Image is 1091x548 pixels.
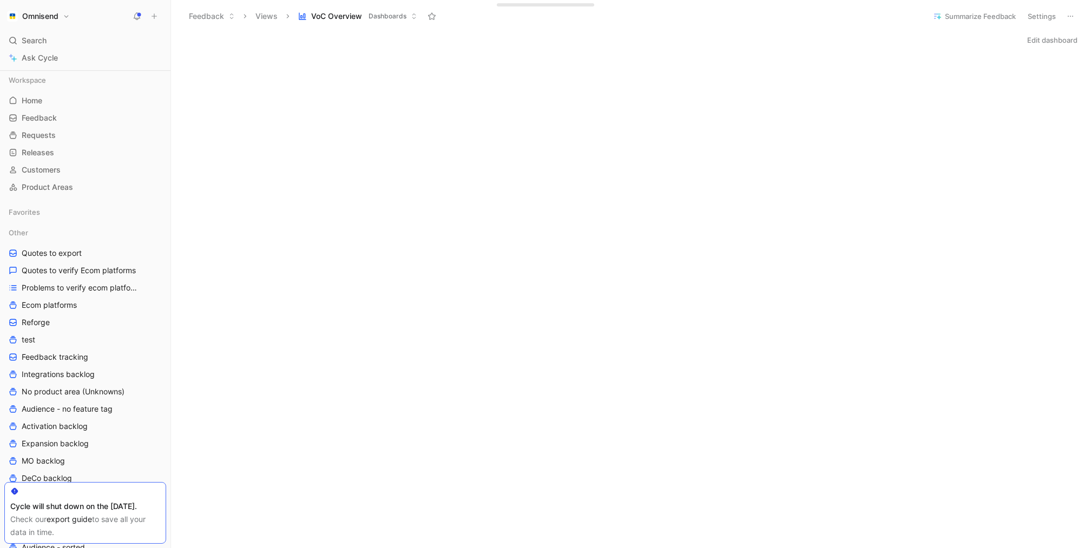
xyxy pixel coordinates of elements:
[4,127,166,143] a: Requests
[4,72,166,88] div: Workspace
[10,513,160,539] div: Check our to save all your data in time.
[22,369,95,380] span: Integrations backlog
[47,514,92,524] a: export guide
[4,332,166,348] a: test
[4,32,166,49] div: Search
[22,352,88,362] span: Feedback tracking
[22,265,136,276] span: Quotes to verify Ecom platforms
[22,317,50,328] span: Reforge
[22,438,89,449] span: Expansion backlog
[22,473,72,484] span: DeCo backlog
[22,95,42,106] span: Home
[251,8,282,24] button: Views
[311,11,362,22] span: VoC Overview
[22,404,113,414] span: Audience - no feature tag
[4,225,166,241] div: Other
[4,401,166,417] a: Audience - no feature tag
[4,245,166,261] a: Quotes to export
[4,470,166,486] a: DeCo backlog
[22,164,61,175] span: Customers
[10,500,160,513] div: Cycle will shut down on the [DATE].
[4,93,166,109] a: Home
[293,8,422,24] button: VoC OverviewDashboards
[22,182,73,193] span: Product Areas
[1022,32,1082,48] button: Edit dashboard
[22,147,54,158] span: Releases
[4,110,166,126] a: Feedback
[22,248,82,259] span: Quotes to export
[4,144,166,161] a: Releases
[22,386,124,397] span: No product area (Unknowns)
[22,455,65,466] span: MO backlog
[4,50,166,66] a: Ask Cycle
[22,11,58,21] h1: Omnisend
[9,207,40,217] span: Favorites
[4,384,166,400] a: No product area (Unknowns)
[4,366,166,382] a: Integrations backlog
[22,300,77,311] span: Ecom platforms
[4,162,166,178] a: Customers
[22,282,139,293] span: Problems to verify ecom platforms
[22,130,56,141] span: Requests
[4,349,166,365] a: Feedback tracking
[4,204,166,220] div: Favorites
[9,227,28,238] span: Other
[4,9,73,24] button: OmnisendOmnisend
[7,11,18,22] img: Omnisend
[22,51,58,64] span: Ask Cycle
[4,297,166,313] a: Ecom platforms
[22,421,88,432] span: Activation backlog
[4,262,166,279] a: Quotes to verify Ecom platforms
[22,334,35,345] span: test
[22,34,47,47] span: Search
[4,435,166,452] a: Expansion backlog
[369,11,406,22] span: Dashboards
[4,453,166,469] a: MO backlog
[4,179,166,195] a: Product Areas
[184,8,240,24] button: Feedback
[4,418,166,434] a: Activation backlog
[928,9,1021,24] button: Summarize Feedback
[9,75,46,85] span: Workspace
[22,113,57,123] span: Feedback
[4,280,166,296] a: Problems to verify ecom platforms
[4,314,166,331] a: Reforge
[1023,9,1061,24] button: Settings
